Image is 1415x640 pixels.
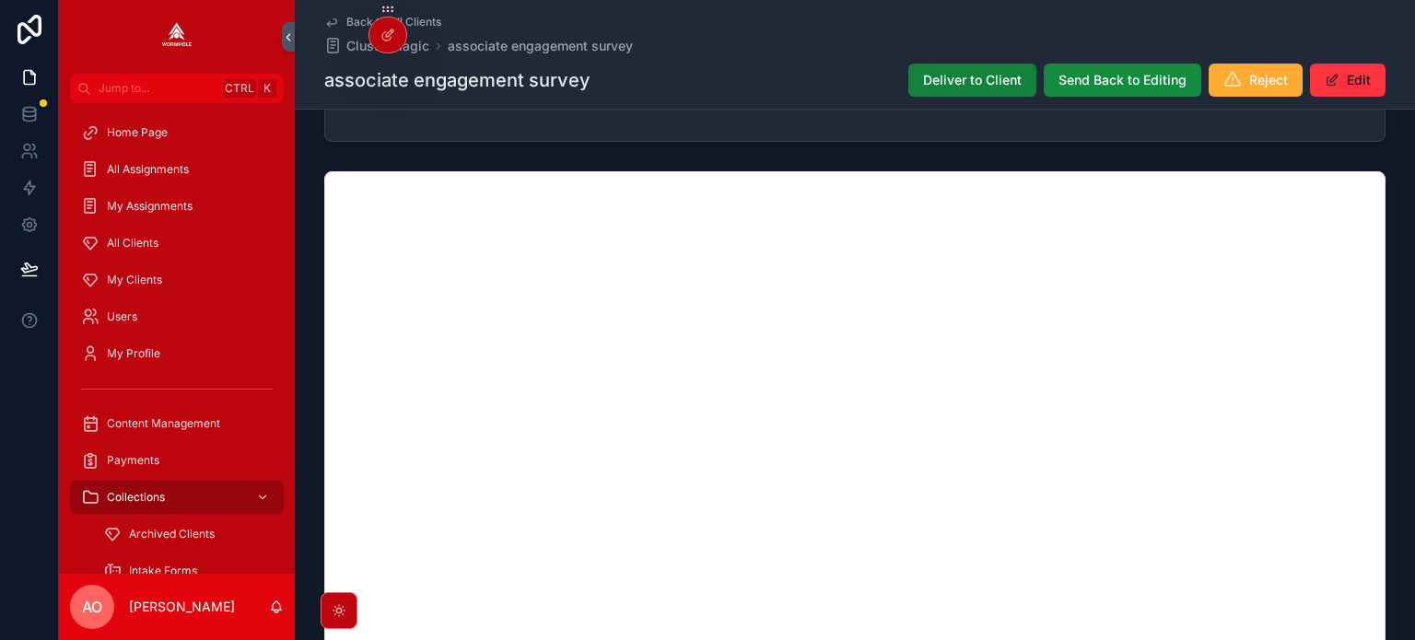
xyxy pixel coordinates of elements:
[260,81,275,96] span: K
[223,79,256,98] span: Ctrl
[107,490,165,505] span: Collections
[129,598,235,616] p: [PERSON_NAME]
[70,337,284,370] a: My Profile
[324,15,441,29] a: Back to All Clients
[1249,71,1288,89] span: Reject
[1058,71,1187,89] span: Send Back to Editing
[70,227,284,260] a: All Clients
[107,236,158,250] span: All Clients
[70,444,284,477] a: Payments
[346,15,441,29] span: Back to All Clients
[324,37,429,55] a: ClusterMagic
[59,103,295,574] div: scrollable content
[1209,64,1303,97] button: Reject
[908,64,1036,97] button: Deliver to Client
[82,596,102,618] span: AO
[107,162,189,177] span: All Assignments
[129,564,197,578] span: Intake Forms
[448,37,633,55] a: associate engagement survey
[70,300,284,333] a: Users
[70,74,284,103] button: Jump to...CtrlK
[107,273,162,287] span: My Clients
[70,116,284,149] a: Home Page
[107,453,159,468] span: Payments
[162,22,192,52] img: App logo
[107,199,193,214] span: My Assignments
[70,263,284,297] a: My Clients
[107,125,168,140] span: Home Page
[129,527,215,541] span: Archived Clients
[107,309,137,324] span: Users
[70,153,284,186] a: All Assignments
[92,554,284,588] a: Intake Forms
[107,346,160,361] span: My Profile
[107,416,220,431] span: Content Management
[1044,64,1201,97] button: Send Back to Editing
[923,71,1022,89] span: Deliver to Client
[1310,64,1386,97] button: Edit
[99,81,216,96] span: Jump to...
[346,37,429,55] span: ClusterMagic
[92,518,284,551] a: Archived Clients
[324,67,591,93] h1: associate engagement survey
[70,407,284,440] a: Content Management
[70,481,284,514] a: Collections
[70,190,284,223] a: My Assignments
